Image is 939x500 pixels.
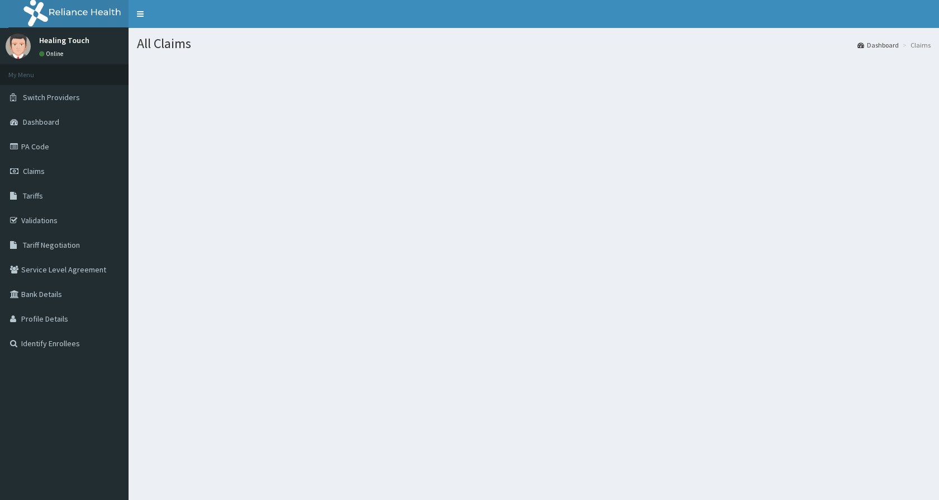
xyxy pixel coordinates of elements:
[23,92,80,102] span: Switch Providers
[39,50,66,58] a: Online
[23,166,45,176] span: Claims
[23,191,43,201] span: Tariffs
[857,40,899,50] a: Dashboard
[137,36,931,51] h1: All Claims
[900,40,931,50] li: Claims
[23,240,80,250] span: Tariff Negotiation
[23,117,59,127] span: Dashboard
[39,36,89,44] p: Healing Touch
[6,34,31,59] img: User Image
